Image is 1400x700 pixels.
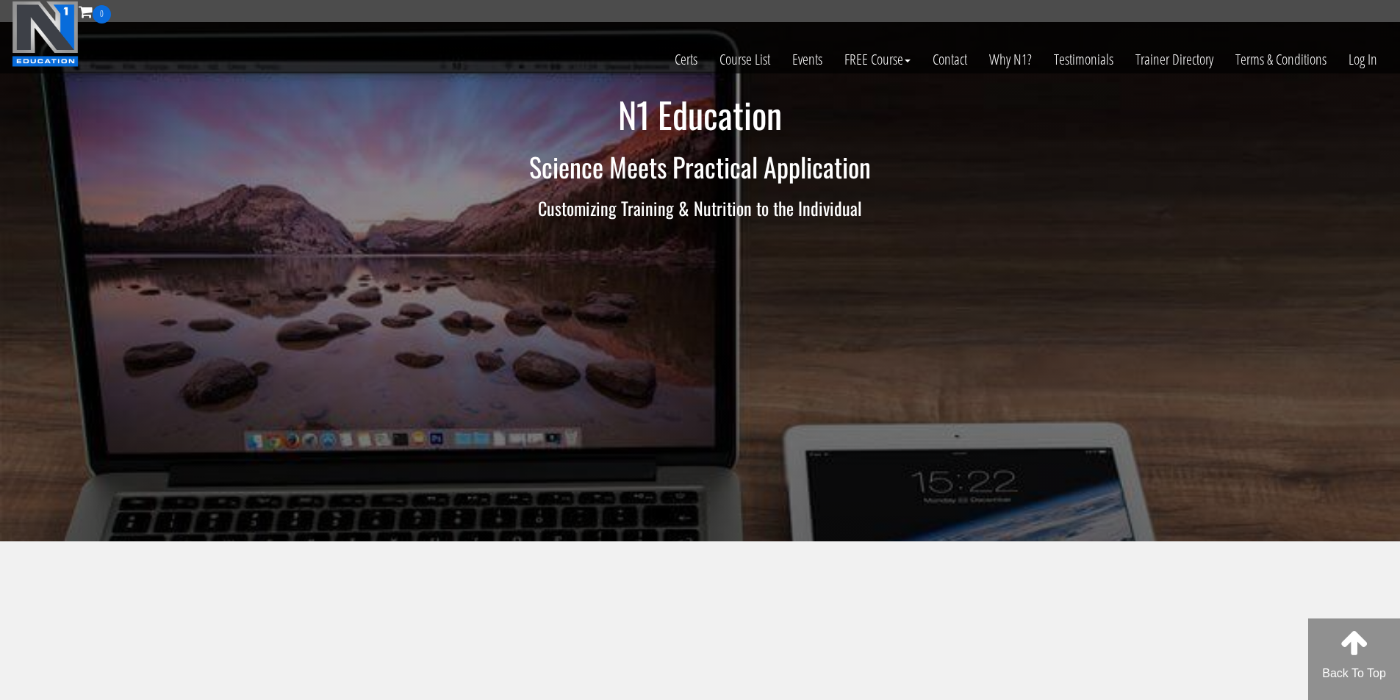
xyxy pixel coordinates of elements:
[93,5,111,24] span: 0
[1338,24,1388,95] a: Log In
[664,24,708,95] a: Certs
[978,24,1043,95] a: Why N1?
[1124,24,1224,95] a: Trainer Directory
[708,24,781,95] a: Course List
[79,1,111,21] a: 0
[922,24,978,95] a: Contact
[270,152,1130,181] h2: Science Meets Practical Application
[270,95,1130,134] h1: N1 Education
[270,198,1130,217] h3: Customizing Training & Nutrition to the Individual
[781,24,833,95] a: Events
[833,24,922,95] a: FREE Course
[12,1,79,67] img: n1-education
[1043,24,1124,95] a: Testimonials
[1224,24,1338,95] a: Terms & Conditions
